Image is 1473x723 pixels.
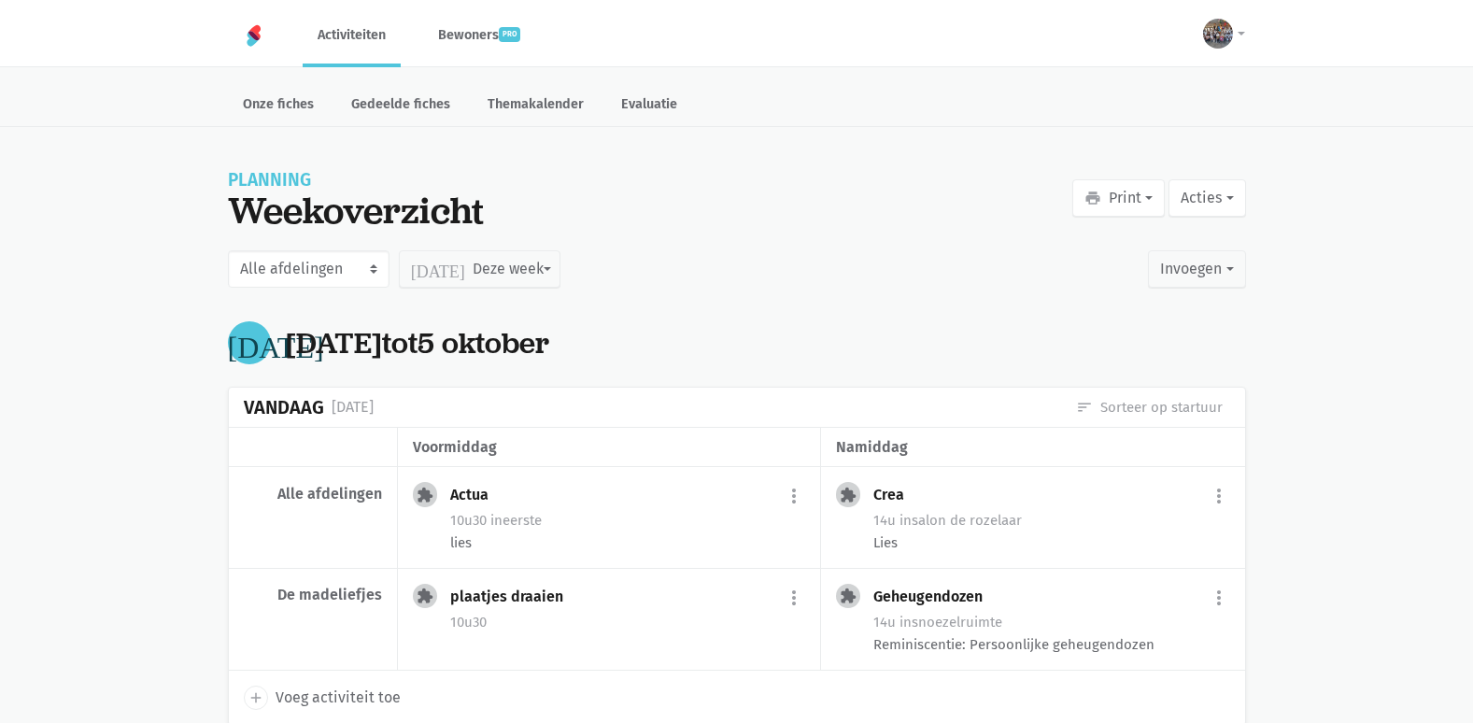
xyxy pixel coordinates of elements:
div: Vandaag [244,397,324,418]
span: 10u30 [450,512,487,529]
i: add [248,689,264,706]
div: Crea [873,486,919,504]
div: De madeliefjes [244,586,382,604]
span: 14u [873,512,896,529]
button: Deze week [399,250,560,288]
a: Evaluatie [606,86,692,126]
span: salon de rozelaar [899,512,1022,529]
div: Lies [873,532,1229,553]
a: Onze fiches [228,86,329,126]
a: Themakalender [473,86,599,126]
i: extension [840,588,857,604]
span: in [490,512,503,529]
span: 5 oktober [418,323,549,362]
div: [DATE] [332,395,374,419]
div: Geheugendozen [873,588,998,606]
div: plaatjes draaien [450,588,578,606]
a: Activiteiten [303,4,401,66]
a: add Voeg activiteit toe [244,686,401,710]
span: Voeg activiteit toe [276,686,401,710]
div: Weekoverzicht [228,189,484,232]
i: [DATE] [411,261,465,277]
span: 14u [873,614,896,631]
div: lies [450,532,805,553]
span: 10u30 [450,614,487,631]
div: Planning [228,172,484,189]
a: Sorteer op startuur [1076,397,1223,418]
i: sort [1076,399,1093,416]
span: in [899,614,912,631]
i: extension [417,487,433,503]
div: Alle afdelingen [244,485,382,503]
i: [DATE] [228,328,324,358]
span: snoezelruimte [899,614,1002,631]
span: in [899,512,912,529]
button: Invoegen [1148,250,1245,288]
button: Acties [1168,179,1245,217]
button: Print [1072,179,1165,217]
i: print [1084,190,1101,206]
img: Home [243,24,265,47]
span: [DATE] [286,323,382,362]
i: extension [840,487,857,503]
div: Reminiscentie: Persoonlijke geheugendozen [873,634,1229,655]
span: eerste [490,512,542,529]
div: voormiddag [413,435,805,460]
div: Actua [450,486,503,504]
i: extension [417,588,433,604]
div: tot [286,326,549,361]
a: Gedeelde fiches [336,86,465,126]
span: pro [499,27,520,42]
a: Bewonerspro [423,4,535,66]
div: namiddag [836,435,1229,460]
